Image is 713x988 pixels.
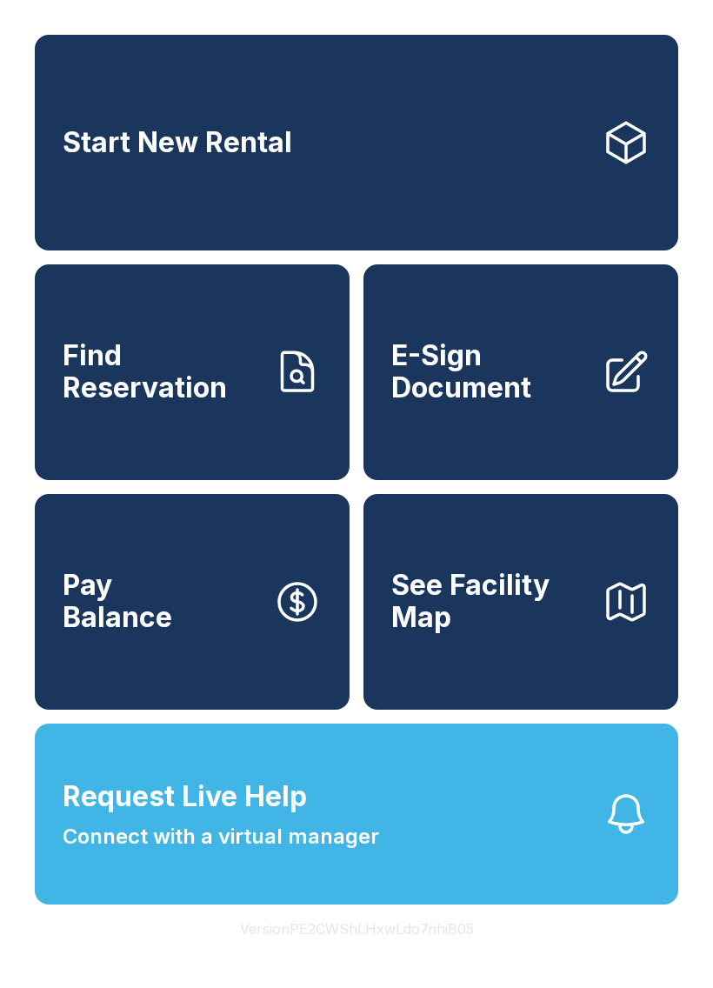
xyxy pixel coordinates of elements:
a: E-Sign Document [363,264,678,480]
a: Start New Rental [35,35,678,250]
span: E-Sign Document [391,340,588,404]
a: PayBalance [35,494,350,710]
button: See Facility Map [363,494,678,710]
span: See Facility Map [391,570,588,633]
span: Start New Rental [63,127,292,159]
a: Find Reservation [35,264,350,480]
button: Request Live HelpConnect with a virtual manager [35,724,678,905]
span: Connect with a virtual manager [63,821,379,852]
button: VersionPE2CWShLHxwLdo7nhiB05 [226,905,488,953]
span: Find Reservation [63,340,259,404]
span: Pay Balance [63,570,172,633]
span: Request Live Help [63,776,307,818]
